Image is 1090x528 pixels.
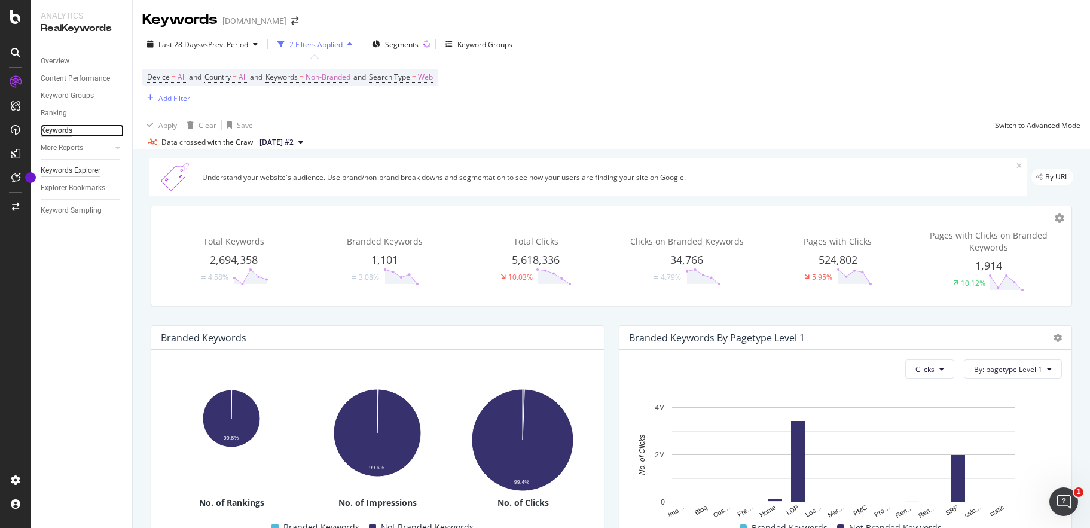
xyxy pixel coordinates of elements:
div: Understand your website's audience. Use brand/non-brand break downs and segmentation to see how y... [202,172,1016,182]
text: LDP [784,504,799,517]
span: Last 28 Days [158,39,201,50]
svg: A chart. [629,401,1058,520]
div: arrow-right-arrow-left [291,17,298,25]
span: Device [147,72,170,82]
span: = [233,72,237,82]
div: Ranking [41,107,67,120]
div: Keyword Sampling [41,205,102,217]
div: Keywords Explorer [41,164,100,177]
div: 5.95% [812,272,832,282]
div: 3.08% [359,272,379,282]
div: 4.58% [208,272,228,282]
img: Xn5yXbTLC6GvtKIoinKAiP4Hm0QJ922KvQwAAAAASUVORK5CYII= [154,163,197,191]
button: 2 Filters Applied [273,35,357,54]
span: Keywords [265,72,298,82]
text: No. of Clicks [637,435,646,475]
div: RealKeywords [41,22,123,35]
div: Data crossed with the Crawl [161,137,255,148]
div: Keywords [142,10,218,30]
span: Non-Branded [306,69,350,86]
span: Total Clicks [514,236,558,247]
span: Web [418,69,433,86]
span: By URL [1045,173,1068,181]
div: Keyword Groups [41,90,94,102]
span: Pages with Clicks on Branded Keywords [930,230,1048,253]
div: 10.03% [508,272,533,282]
text: 2M [655,451,665,459]
a: Keyword Groups [41,90,124,102]
a: Keywords Explorer [41,164,124,177]
span: and [353,72,366,82]
div: Save [237,120,253,130]
div: Keyword Groups [457,39,512,50]
text: 0 [661,498,665,506]
span: Branded Keywords [347,236,423,247]
span: = [300,72,304,82]
text: 99.6% [369,465,384,471]
span: vs Prev. Period [201,39,248,50]
span: Segments [385,39,419,50]
div: Add Filter [158,93,190,103]
text: Blog [693,504,708,517]
div: 2 Filters Applied [289,39,343,50]
span: 2,694,358 [210,252,258,267]
div: legacy label [1031,169,1073,185]
svg: A chart. [307,383,447,480]
button: Clear [182,115,216,135]
div: No. of Impressions [307,497,448,509]
span: = [172,72,176,82]
button: Add Filter [142,91,190,105]
div: Branded Keywords [161,332,246,344]
span: 34,766 [670,252,703,267]
span: Country [204,72,231,82]
a: Keyword Sampling [41,205,124,217]
span: All [239,69,247,86]
div: [DOMAIN_NAME] [222,15,286,27]
span: 1 [1074,487,1083,497]
div: Analytics [41,10,123,22]
svg: A chart. [453,383,592,496]
span: 1,914 [975,258,1002,273]
button: Save [222,115,253,135]
span: and [250,72,262,82]
span: and [189,72,201,82]
div: Explorer Bookmarks [41,182,105,194]
a: Content Performance [41,72,124,85]
span: All [178,69,186,86]
div: Clear [199,120,216,130]
span: 1,101 [371,252,398,267]
div: 10.12% [961,278,985,288]
span: = [412,72,416,82]
span: Search Type [369,72,410,82]
span: 5,618,336 [512,252,560,267]
span: 524,802 [819,252,857,267]
img: Equal [654,276,658,279]
span: Clicks [915,364,935,374]
div: Apply [158,120,177,130]
div: Branded Keywords By pagetype Level 1 [629,332,805,344]
span: Pages with Clicks [804,236,872,247]
button: Clicks [905,359,954,379]
div: No. of Clicks [453,497,594,509]
img: Equal [352,276,356,279]
button: By: pagetype Level 1 [964,359,1062,379]
div: Keywords [41,124,72,137]
div: 4.79% [661,272,681,282]
button: [DATE] #2 [255,135,308,149]
button: Apply [142,115,177,135]
text: SRP [944,504,960,517]
div: Overview [41,55,69,68]
button: Keyword Groups [441,35,517,54]
div: No. of Rankings [161,497,302,509]
span: Clicks on Branded Keywords [630,236,744,247]
svg: A chart. [161,383,301,448]
a: Overview [41,55,124,68]
div: Switch to Advanced Mode [995,120,1080,130]
span: 2025 Oct. 2nd #2 [259,137,294,148]
text: 99.8% [224,435,239,441]
a: Ranking [41,107,124,120]
text: PMC [851,504,868,518]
